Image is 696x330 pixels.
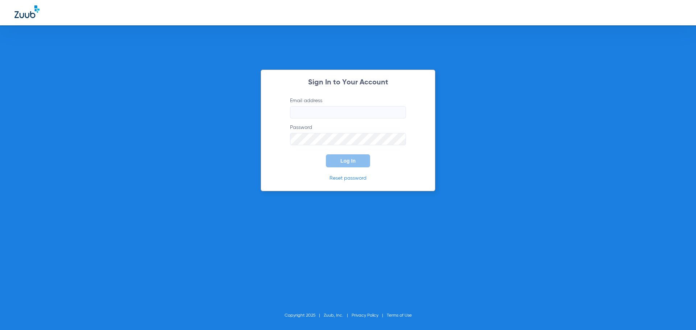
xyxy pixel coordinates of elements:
input: Password [290,133,406,145]
li: Zuub, Inc. [324,312,352,319]
li: Copyright 2025 [285,312,324,319]
h2: Sign In to Your Account [279,79,417,86]
a: Reset password [330,176,366,181]
label: Email address [290,97,406,118]
label: Password [290,124,406,145]
a: Privacy Policy [352,313,378,318]
input: Email address [290,106,406,118]
span: Log In [340,158,356,164]
button: Log In [326,154,370,167]
img: Zuub Logo [14,5,40,18]
a: Terms of Use [387,313,412,318]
